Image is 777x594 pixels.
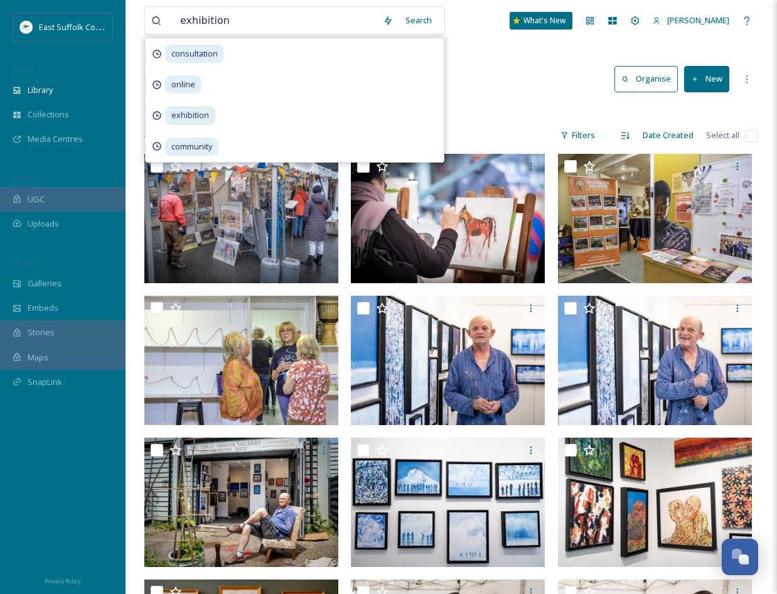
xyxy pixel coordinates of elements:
[28,109,69,121] span: Collections
[351,438,545,567] img: ext_1750765326.274801_mary@ettphotography.co.uk-Leiston-Thorpeness-50.jpg
[722,539,758,575] button: Open Chat
[28,278,62,289] span: Galleries
[165,45,224,63] span: consultation
[13,258,41,267] span: WIDGETS
[165,138,218,156] span: community
[28,193,45,205] span: UGC
[28,218,59,230] span: Uploads
[39,21,113,33] span: East Suffolk Council
[144,438,338,567] img: ext_1750765377.601307_mary@ettphotography.co.uk-Leiston-Thorpeness-51.jpg
[144,154,338,283] img: _DSF9695-2.jpg
[614,66,684,92] a: Organise
[706,129,739,141] span: Select all
[667,14,729,26] span: [PERSON_NAME]
[684,66,729,92] button: New
[558,296,752,425] img: ext_1750765418.60921_mary@ettphotography.co.uk-Leiston-Thorpeness-55.jpg
[28,84,53,96] span: Library
[144,129,169,141] span: 43 file s
[510,12,572,30] a: What's New
[558,154,752,283] img: ext_1752045476.252517_claire@silverhartphotography.com-Networking-21.jpg
[28,327,55,338] span: Stories
[174,7,377,35] input: Search your library
[351,296,545,425] img: ext_1750765418.625239_mary@ettphotography.co.uk-Leiston-Thorpeness-54.jpg
[20,21,33,33] img: ESC%20Logo.png
[28,376,62,388] span: SnapLink
[28,133,83,145] span: Media Centres
[165,106,215,124] span: exhibition
[165,75,201,94] span: online
[13,65,35,74] span: MEDIA
[554,123,601,148] div: Filters
[45,577,81,585] span: Privacy Policy
[399,8,438,33] div: Search
[45,573,81,588] a: Privacy Policy
[144,296,338,425] img: ext_1752045392.258849_claire@silverhartphotography.com-Networking-02.jpg
[28,302,58,314] span: Embeds
[558,438,752,567] img: ext_1750765323.295567_mary@ettphotography.co.uk-Leiston-Thorpeness-49.jpg
[636,123,700,148] div: Date Created
[28,352,48,364] span: Maps
[13,174,40,183] span: COLLECT
[646,8,736,33] a: [PERSON_NAME]
[614,66,678,92] button: Organise
[351,154,545,283] img: _DSF9504-2.jpg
